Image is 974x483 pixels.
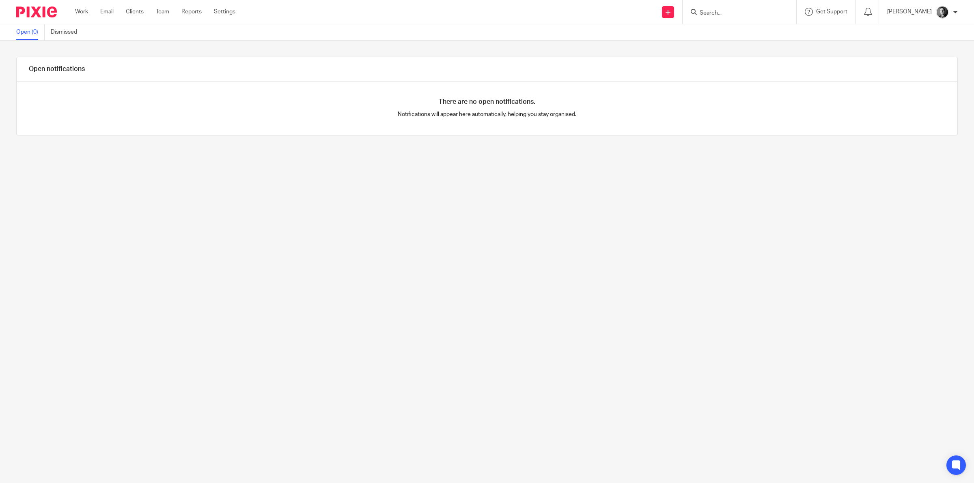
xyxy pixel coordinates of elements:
p: [PERSON_NAME] [887,8,932,16]
img: DSC_9061-3.jpg [936,6,949,19]
p: Notifications will appear here automatically, helping you stay organised. [252,110,722,118]
a: Dismissed [51,24,83,40]
a: Settings [214,8,235,16]
a: Email [100,8,114,16]
a: Work [75,8,88,16]
span: Get Support [816,9,847,15]
a: Team [156,8,169,16]
a: Open (0) [16,24,45,40]
input: Search [699,10,772,17]
a: Clients [126,8,144,16]
img: Pixie [16,6,57,17]
h1: Open notifications [29,65,85,73]
h4: There are no open notifications. [439,98,535,106]
a: Reports [181,8,202,16]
